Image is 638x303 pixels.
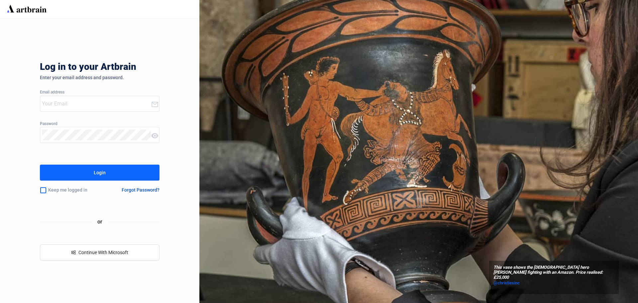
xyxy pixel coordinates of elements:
a: @christiesinc [493,280,614,286]
span: Continue With Microsoft [78,250,128,255]
input: Your Email [42,98,151,109]
div: Login [94,167,106,178]
div: Keep me logged in [40,183,106,197]
button: windowsContinue With Microsoft [40,244,159,260]
button: Login [40,165,159,181]
span: windows [71,250,76,255]
span: @christiesinc [493,280,520,285]
div: Email address [40,90,159,95]
div: Log in to your Artbrain [40,62,239,75]
div: Forgot Password? [122,187,159,193]
div: Enter your email address and password. [40,75,159,80]
span: This vase shows the [DEMOGRAPHIC_DATA] hero [PERSON_NAME] fighting with an Amazon. Price realised... [493,265,614,280]
span: or [92,218,108,226]
div: Password [40,122,159,126]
